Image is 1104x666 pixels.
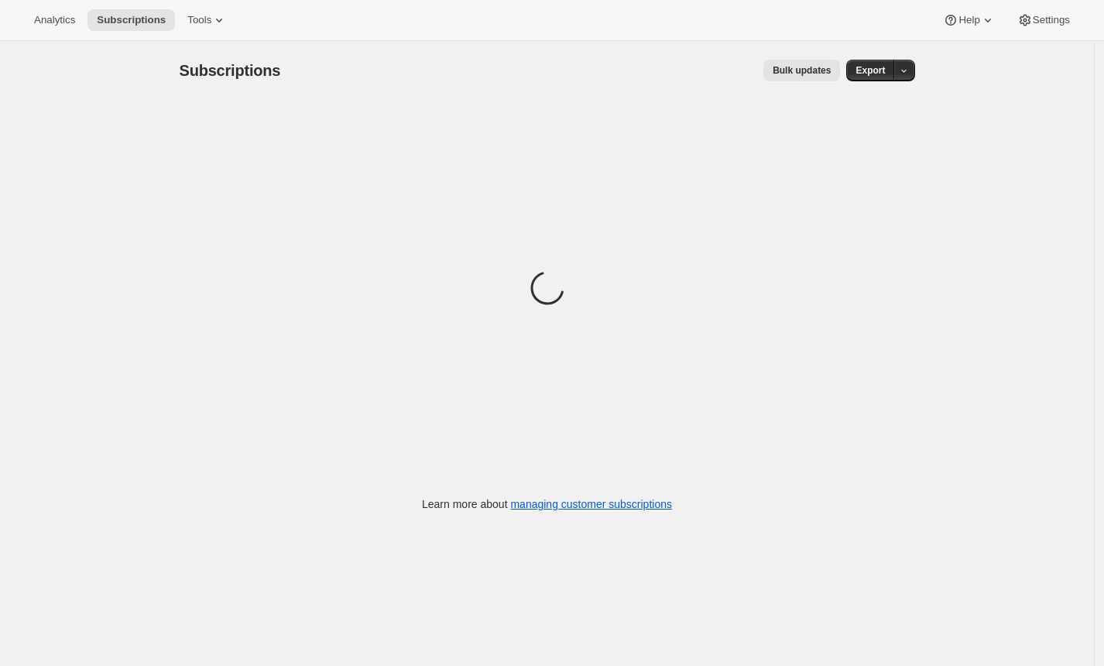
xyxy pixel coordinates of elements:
span: Tools [187,14,211,26]
button: Tools [178,9,236,31]
button: Analytics [25,9,84,31]
span: Settings [1033,14,1070,26]
span: Subscriptions [97,14,166,26]
button: Help [934,9,1004,31]
span: Analytics [34,14,75,26]
span: Subscriptions [180,62,281,79]
a: managing customer subscriptions [510,498,672,510]
button: Settings [1008,9,1079,31]
button: Export [846,60,894,81]
button: Bulk updates [763,60,840,81]
span: Help [958,14,979,26]
p: Learn more about [422,496,672,512]
button: Subscriptions [87,9,175,31]
span: Export [855,64,885,77]
span: Bulk updates [773,64,831,77]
